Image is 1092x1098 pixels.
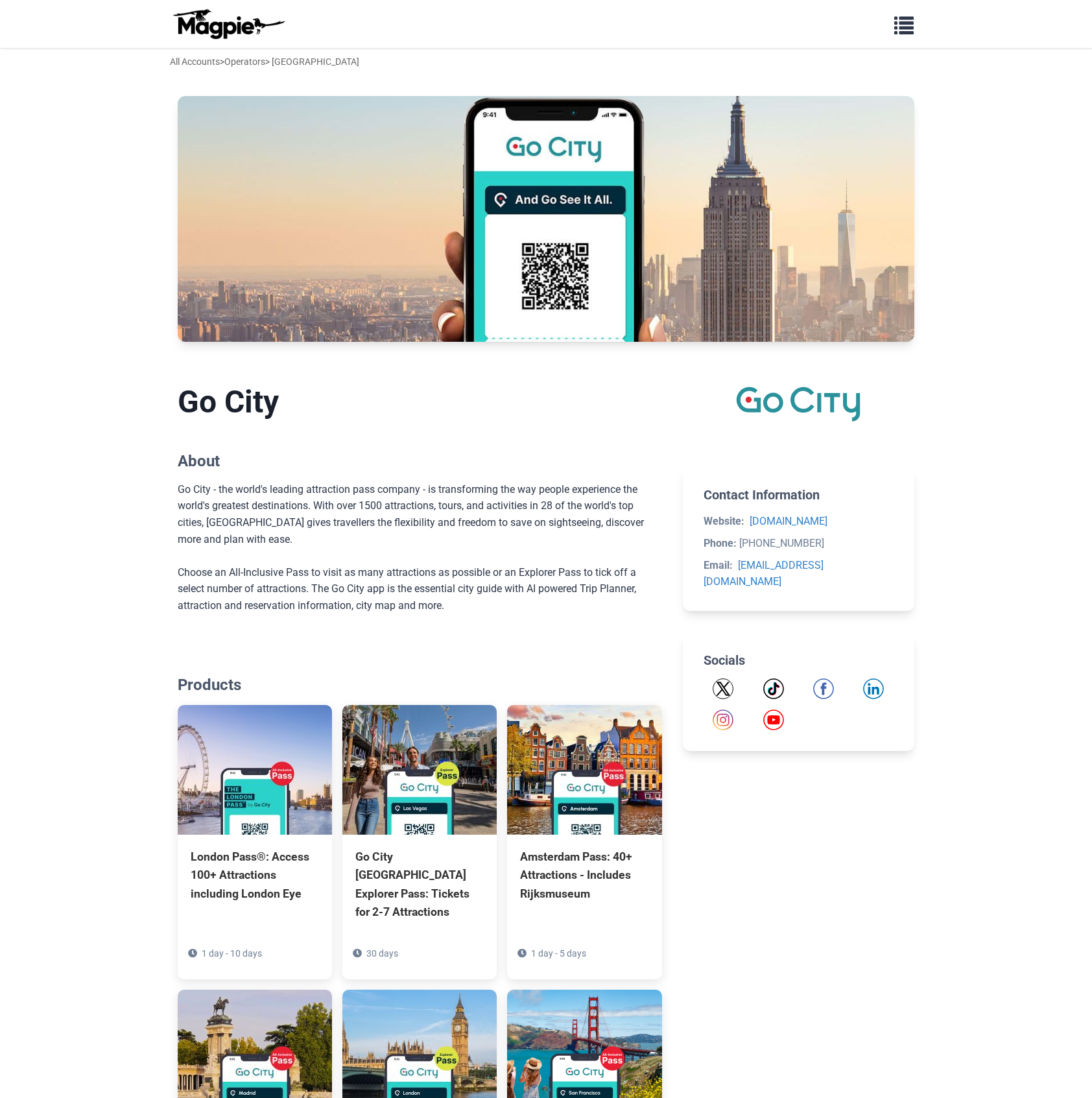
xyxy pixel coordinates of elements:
[736,383,861,425] img: Go City logo
[202,948,262,959] span: 1 day - 10 days
[178,383,662,421] h1: Go City
[342,705,497,979] a: Go City [GEOGRAPHIC_DATA] Explorer Pass: Tickets for 2-7 Attractions 30 days
[750,515,827,527] a: [DOMAIN_NAME]
[366,948,398,959] span: 30 days
[342,705,497,835] img: Go City Las Vegas Explorer Pass: Tickets for 2-7 Attractions
[704,652,894,668] h2: Socials
[178,481,662,614] div: Go City - the world's leading attraction pass company - is transforming the way people experience...
[763,678,784,699] img: TikTok icon
[170,8,287,40] img: logo-ab69f6fb50320c5b225c76a69d11143b.png
[763,678,784,699] a: TikTok
[224,56,265,67] a: Operators
[170,54,359,69] div: > > [GEOGRAPHIC_DATA]
[704,515,744,527] strong: Website:
[355,848,484,921] div: Go City [GEOGRAPHIC_DATA] Explorer Pass: Tickets for 2-7 Attractions
[713,678,733,699] img: Twitter icon
[813,678,834,699] a: Facebook
[704,559,824,588] a: [EMAIL_ADDRESS][DOMAIN_NAME]
[178,96,914,342] img: Go City banner
[531,948,586,959] span: 1 day - 5 days
[713,710,733,730] a: Instagram
[507,705,661,835] img: Amsterdam Pass: 40+ Attractions - Includes Rijksmuseum
[178,705,332,961] a: London Pass®: Access 100+ Attractions including London Eye 1 day - 10 days
[704,535,894,552] li: [PHONE_NUMBER]
[507,705,661,961] a: Amsterdam Pass: 40+ Attractions - Includes Rijksmuseum 1 day - 5 days
[520,848,648,902] div: Amsterdam Pass: 40+ Attractions - Includes Rijksmuseum
[813,678,834,699] img: Facebook icon
[191,848,319,902] div: London Pass®: Access 100+ Attractions including London Eye
[713,710,733,730] img: Instagram icon
[704,537,737,549] strong: Phone:
[763,710,784,730] img: YouTube icon
[704,487,894,503] h2: Contact Information
[863,678,884,699] img: LinkedIn icon
[763,710,784,730] a: YouTube
[178,676,662,695] h2: Products
[178,452,662,471] h2: About
[170,56,220,67] a: All Accounts
[178,705,332,835] img: London Pass®: Access 100+ Attractions including London Eye
[863,678,884,699] a: LinkedIn
[704,559,733,571] strong: Email:
[713,678,733,699] a: Twitter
